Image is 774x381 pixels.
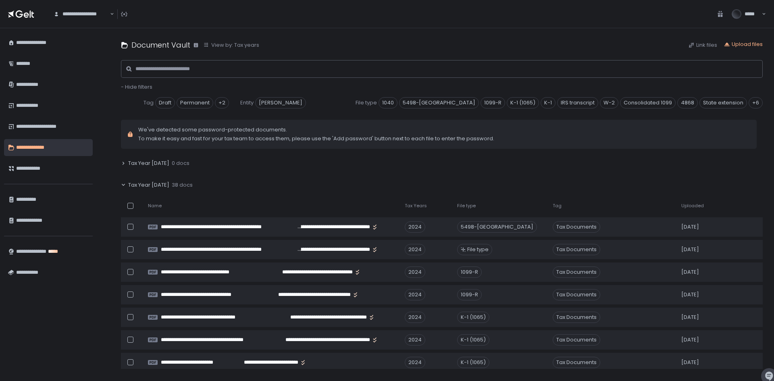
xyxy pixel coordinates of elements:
[749,97,763,108] div: +6
[148,203,162,209] span: Name
[681,203,704,209] span: Uploaded
[553,221,600,233] span: Tax Documents
[457,312,489,323] div: K-1 (1065)
[128,181,169,189] span: Tax Year [DATE]
[699,97,747,108] span: State extension
[177,97,213,108] span: Permanent
[203,42,259,49] button: View by: Tax years
[688,42,717,49] button: Link files
[457,221,537,233] div: 5498-[GEOGRAPHIC_DATA]
[681,314,699,321] span: [DATE]
[681,223,699,231] span: [DATE]
[405,244,425,255] div: 2024
[457,334,489,346] div: K-1 (1065)
[681,359,699,366] span: [DATE]
[553,312,600,323] span: Tax Documents
[379,97,397,108] span: 1040
[553,266,600,278] span: Tax Documents
[405,357,425,368] div: 2024
[399,97,479,108] span: 5498-[GEOGRAPHIC_DATA]
[681,291,699,298] span: [DATE]
[405,289,425,300] div: 2024
[457,289,482,300] div: 1099-R
[553,244,600,255] span: Tax Documents
[620,97,676,108] span: Consolidated 1099
[405,221,425,233] div: 2024
[481,97,505,108] span: 1099-R
[553,203,562,209] span: Tag
[405,334,425,346] div: 2024
[172,160,189,167] span: 0 docs
[553,357,600,368] span: Tax Documents
[144,99,154,106] span: Tag
[405,312,425,323] div: 2024
[677,97,698,108] span: 4868
[467,246,489,253] span: File type
[541,97,556,108] span: K-1
[681,269,699,276] span: [DATE]
[557,97,598,108] span: IRS transcript
[600,97,618,108] span: W-2
[240,99,254,106] span: Entity
[457,266,482,278] div: 1099-R
[215,97,229,108] div: +2
[724,41,763,48] button: Upload files
[681,246,699,253] span: [DATE]
[172,181,193,189] span: 38 docs
[457,357,489,368] div: K-1 (1065)
[138,135,494,142] span: To make it easy and fast for your tax team to access them, please use the 'Add password' button n...
[405,203,427,209] span: Tax Years
[507,97,539,108] span: K-1 (1065)
[48,6,114,23] div: Search for option
[553,289,600,300] span: Tax Documents
[138,126,494,133] span: We've detected some password-protected documents.
[255,97,306,108] span: [PERSON_NAME]
[121,83,152,91] button: - Hide filters
[553,334,600,346] span: Tax Documents
[128,160,169,167] span: Tax Year [DATE]
[155,97,175,108] span: Draft
[457,203,476,209] span: File type
[131,40,190,50] h1: Document Vault
[405,266,425,278] div: 2024
[356,99,377,106] span: File type
[681,336,699,344] span: [DATE]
